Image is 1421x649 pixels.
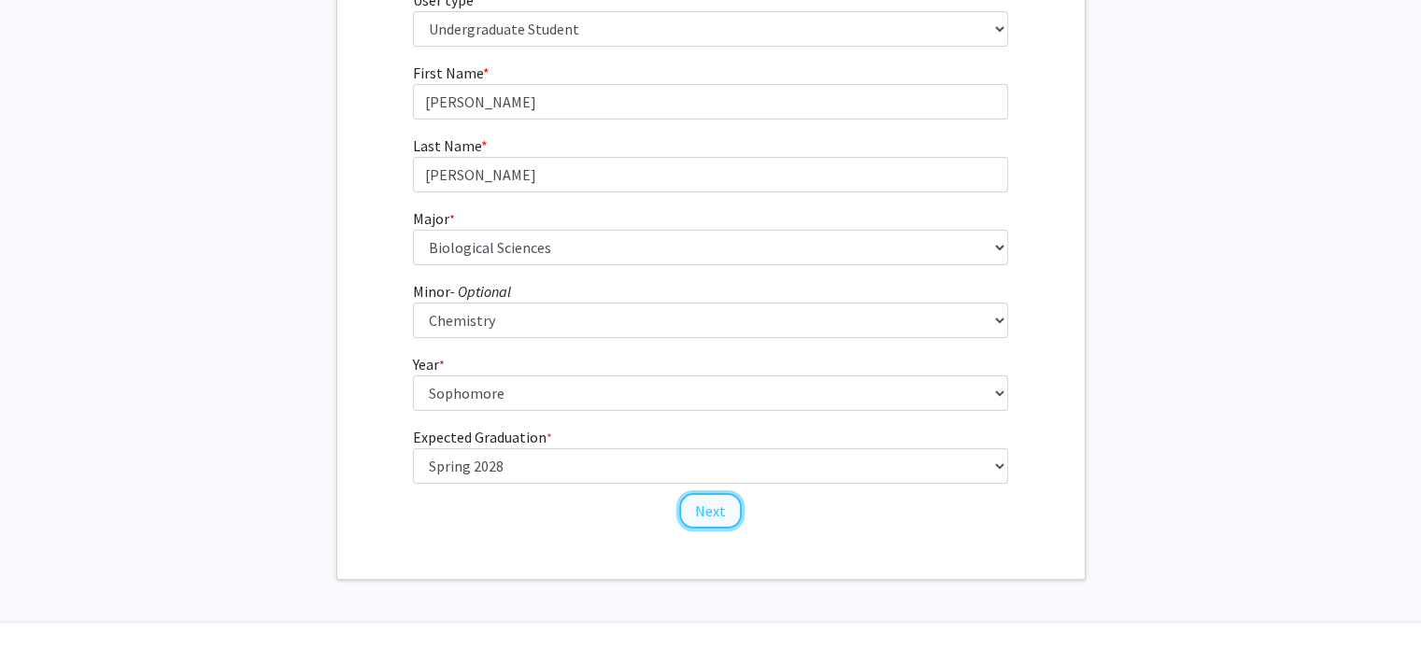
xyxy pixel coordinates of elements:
label: Expected Graduation [413,426,552,448]
span: First Name [413,63,483,82]
label: Minor [413,280,511,303]
label: Major [413,207,455,230]
button: Next [679,493,742,529]
label: Year [413,353,445,375]
i: - Optional [450,282,511,301]
iframe: Chat [14,565,79,635]
span: Last Name [413,136,481,155]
